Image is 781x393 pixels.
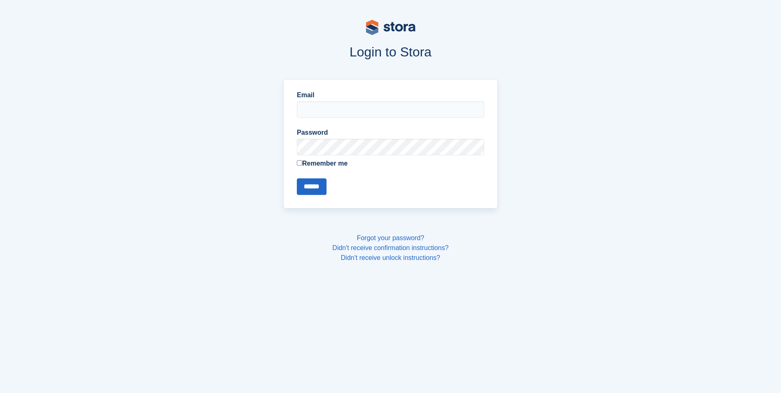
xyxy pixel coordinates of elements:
[332,244,448,251] a: Didn't receive confirmation instructions?
[297,128,484,138] label: Password
[297,159,484,168] label: Remember me
[366,20,415,35] img: stora-logo-53a41332b3708ae10de48c4981b4e9114cc0af31d8433b30ea865607fb682f29.svg
[357,234,424,241] a: Forgot your password?
[126,44,655,59] h1: Login to Stora
[297,90,484,100] label: Email
[341,254,440,261] a: Didn't receive unlock instructions?
[297,160,302,166] input: Remember me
